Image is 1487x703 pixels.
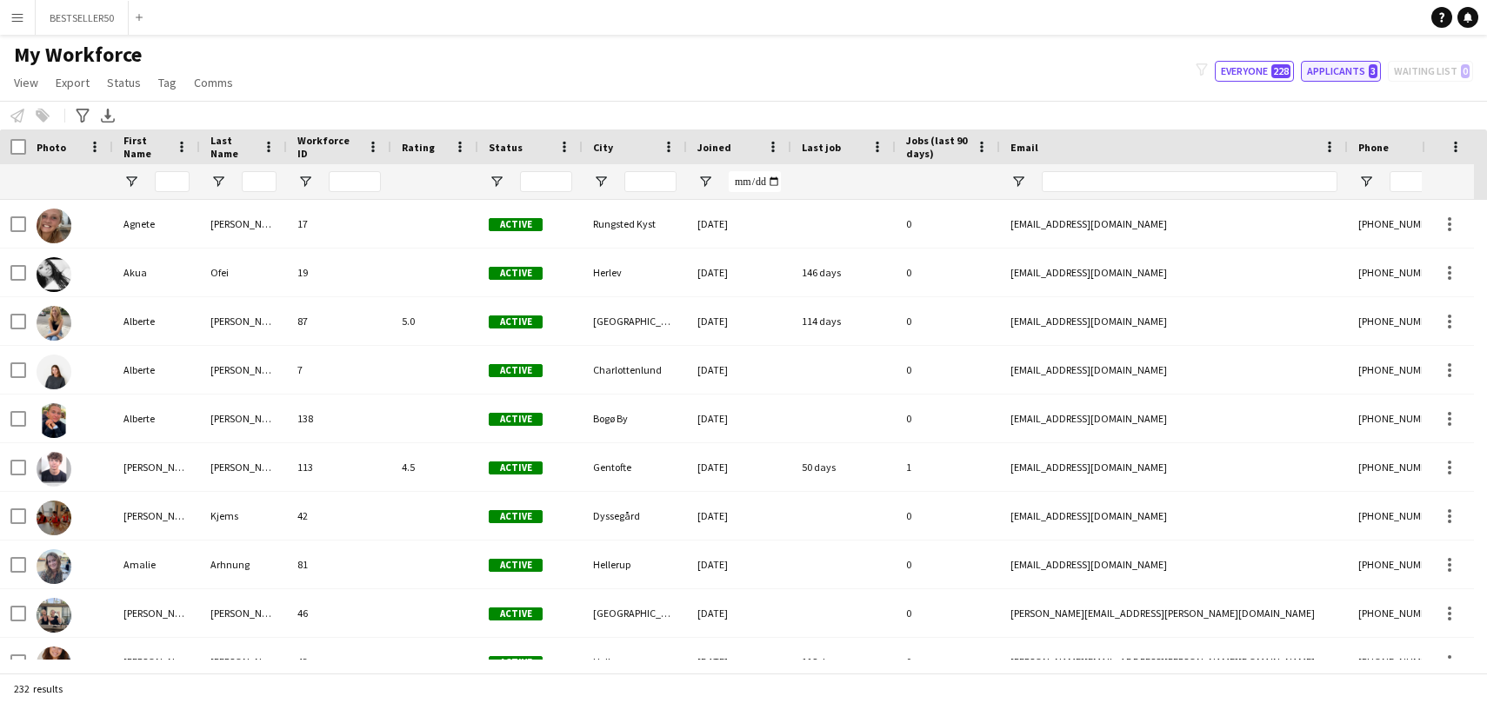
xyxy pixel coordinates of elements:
[113,443,200,491] div: [PERSON_NAME]
[896,638,1000,686] div: 0
[7,71,45,94] a: View
[123,134,169,160] span: First Name
[287,200,391,248] div: 17
[489,141,523,154] span: Status
[113,200,200,248] div: Agnete
[14,75,38,90] span: View
[37,257,71,292] img: Akua Ofei
[200,395,287,442] div: [PERSON_NAME]
[1010,141,1038,154] span: Email
[200,200,287,248] div: [PERSON_NAME]
[113,541,200,588] div: Amalie
[1000,638,1348,686] div: [PERSON_NAME][EMAIL_ADDRESS][PERSON_NAME][DOMAIN_NAME]
[489,607,543,620] span: Active
[287,638,391,686] div: 43
[697,174,713,189] button: Open Filter Menu
[391,443,478,491] div: 4.5
[210,174,226,189] button: Open Filter Menu
[1369,64,1377,78] span: 3
[287,395,391,442] div: 138
[1000,249,1348,296] div: [EMAIL_ADDRESS][DOMAIN_NAME]
[97,105,118,126] app-action-btn: Export XLSX
[123,174,139,189] button: Open Filter Menu
[896,346,1000,394] div: 0
[489,559,543,572] span: Active
[210,134,256,160] span: Last Name
[896,541,1000,588] div: 0
[49,71,97,94] a: Export
[729,171,781,192] input: Joined Filter Input
[687,297,791,345] div: [DATE]
[329,171,381,192] input: Workforce ID Filter Input
[1000,346,1348,394] div: [EMAIL_ADDRESS][DOMAIN_NAME]
[489,218,543,231] span: Active
[583,541,687,588] div: Hellerup
[200,541,287,588] div: Arhnung
[158,75,177,90] span: Tag
[200,297,287,345] div: [PERSON_NAME]
[37,549,71,584] img: Amalie Arhnung
[100,71,148,94] a: Status
[1301,61,1381,82] button: Applicants3
[791,249,896,296] div: 146 days
[520,171,572,192] input: Status Filter Input
[687,638,791,686] div: [DATE]
[1358,141,1389,154] span: Phone
[287,589,391,637] div: 46
[687,346,791,394] div: [DATE]
[896,395,1000,442] div: 0
[687,541,791,588] div: [DATE]
[489,656,543,669] span: Active
[37,306,71,341] img: Alberte Ernstved-Rasmussen
[1358,174,1374,189] button: Open Filter Menu
[791,297,896,345] div: 114 days
[297,174,313,189] button: Open Filter Menu
[1000,541,1348,588] div: [EMAIL_ADDRESS][DOMAIN_NAME]
[194,75,233,90] span: Comms
[791,443,896,491] div: 50 days
[489,267,543,280] span: Active
[896,297,1000,345] div: 0
[1000,492,1348,540] div: [EMAIL_ADDRESS][DOMAIN_NAME]
[37,647,71,681] img: Amelia Stubbs
[200,589,287,637] div: [PERSON_NAME]
[287,297,391,345] div: 87
[489,461,543,474] span: Active
[113,638,200,686] div: [PERSON_NAME]
[583,200,687,248] div: Rungsted Kyst
[1215,61,1294,82] button: Everyone228
[791,638,896,686] div: 118 days
[687,249,791,296] div: [DATE]
[151,71,183,94] a: Tag
[1000,200,1348,248] div: [EMAIL_ADDRESS][DOMAIN_NAME]
[896,200,1000,248] div: 0
[896,589,1000,637] div: 0
[287,443,391,491] div: 113
[593,141,613,154] span: City
[583,249,687,296] div: Herlev
[113,346,200,394] div: Alberte
[1010,174,1026,189] button: Open Filter Menu
[583,638,687,686] div: Hellerup
[37,355,71,389] img: Alberte Hauch
[906,134,969,160] span: Jobs (last 90 days)
[200,492,287,540] div: Kjems
[242,171,277,192] input: Last Name Filter Input
[687,200,791,248] div: [DATE]
[687,492,791,540] div: [DATE]
[36,1,129,35] button: BESTSELLER50
[489,315,543,328] span: Active
[72,105,93,126] app-action-btn: Advanced filters
[489,413,543,426] span: Active
[37,452,71,487] img: Alexander Kierkegaard
[155,171,190,192] input: First Name Filter Input
[583,395,687,442] div: Bogø By
[113,395,200,442] div: Alberte
[687,589,791,637] div: [DATE]
[391,297,478,345] div: 5.0
[287,492,391,540] div: 42
[37,209,71,243] img: Agnete Bernhoft
[187,71,240,94] a: Comms
[583,297,687,345] div: [GEOGRAPHIC_DATA]
[1000,395,1348,442] div: [EMAIL_ADDRESS][DOMAIN_NAME]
